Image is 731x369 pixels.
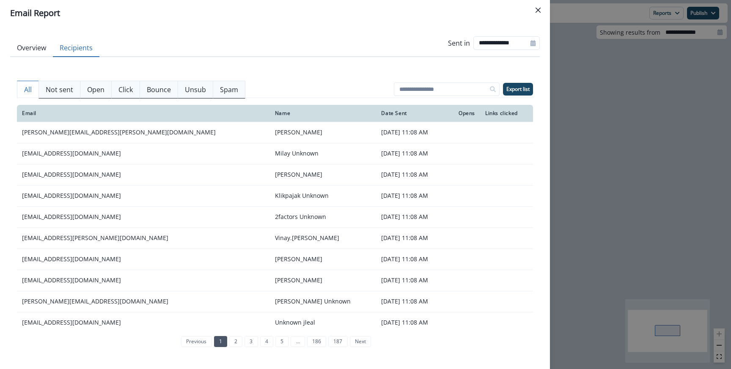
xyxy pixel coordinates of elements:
[448,38,470,48] p: Sent in
[17,249,270,270] td: [EMAIL_ADDRESS][DOMAIN_NAME]
[328,336,347,347] a: Page 187
[46,85,73,95] p: Not sent
[118,85,133,95] p: Click
[17,206,270,227] td: [EMAIL_ADDRESS][DOMAIN_NAME]
[147,85,171,95] p: Bounce
[270,270,376,291] td: [PERSON_NAME]
[220,85,238,95] p: Spam
[17,143,270,164] td: [EMAIL_ADDRESS][DOMAIN_NAME]
[381,170,442,179] p: [DATE] 11:08 AM
[185,85,206,95] p: Unsub
[24,85,32,95] p: All
[506,86,530,92] p: Export list
[503,83,533,96] button: Export list
[10,39,53,57] button: Overview
[17,291,270,312] td: [PERSON_NAME][EMAIL_ADDRESS][DOMAIN_NAME]
[270,143,376,164] td: Milay Unknown
[17,270,270,291] td: [EMAIL_ADDRESS][DOMAIN_NAME]
[214,336,227,347] a: Page 1 is your current page
[10,7,540,19] div: Email Report
[381,297,442,306] p: [DATE] 11:08 AM
[381,276,442,284] p: [DATE] 11:08 AM
[485,110,528,117] div: Links clicked
[270,185,376,206] td: Klikpajak Unknown
[531,3,545,17] button: Close
[87,85,104,95] p: Open
[381,255,442,263] p: [DATE] 11:08 AM
[381,213,442,221] p: [DATE] 11:08 AM
[275,336,289,347] a: Page 5
[381,234,442,242] p: [DATE] 11:08 AM
[381,191,442,200] p: [DATE] 11:08 AM
[17,312,270,333] td: [EMAIL_ADDRESS][DOMAIN_NAME]
[22,110,265,117] div: Email
[17,227,270,249] td: [EMAIL_ADDRESS][PERSON_NAME][DOMAIN_NAME]
[270,249,376,270] td: [PERSON_NAME]
[381,149,442,158] p: [DATE] 11:08 AM
[270,122,376,143] td: [PERSON_NAME]
[350,336,371,347] a: Next page
[270,291,376,312] td: [PERSON_NAME] Unknown
[275,110,371,117] div: Name
[53,39,99,57] button: Recipients
[17,122,270,143] td: [PERSON_NAME][EMAIL_ADDRESS][PERSON_NAME][DOMAIN_NAME]
[270,206,376,227] td: 2factors Unknown
[381,318,442,327] p: [DATE] 11:08 AM
[17,185,270,206] td: [EMAIL_ADDRESS][DOMAIN_NAME]
[270,164,376,185] td: [PERSON_NAME]
[291,336,305,347] a: Jump forward
[452,110,475,117] div: Opens
[17,164,270,185] td: [EMAIL_ADDRESS][DOMAIN_NAME]
[270,227,376,249] td: Vinay.[PERSON_NAME]
[229,336,242,347] a: Page 2
[307,336,326,347] a: Page 186
[179,336,371,347] ul: Pagination
[245,336,258,347] a: Page 3
[270,312,376,333] td: Unknown jleal
[260,336,273,347] a: Page 4
[381,128,442,137] p: [DATE] 11:08 AM
[381,110,442,117] div: Date Sent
